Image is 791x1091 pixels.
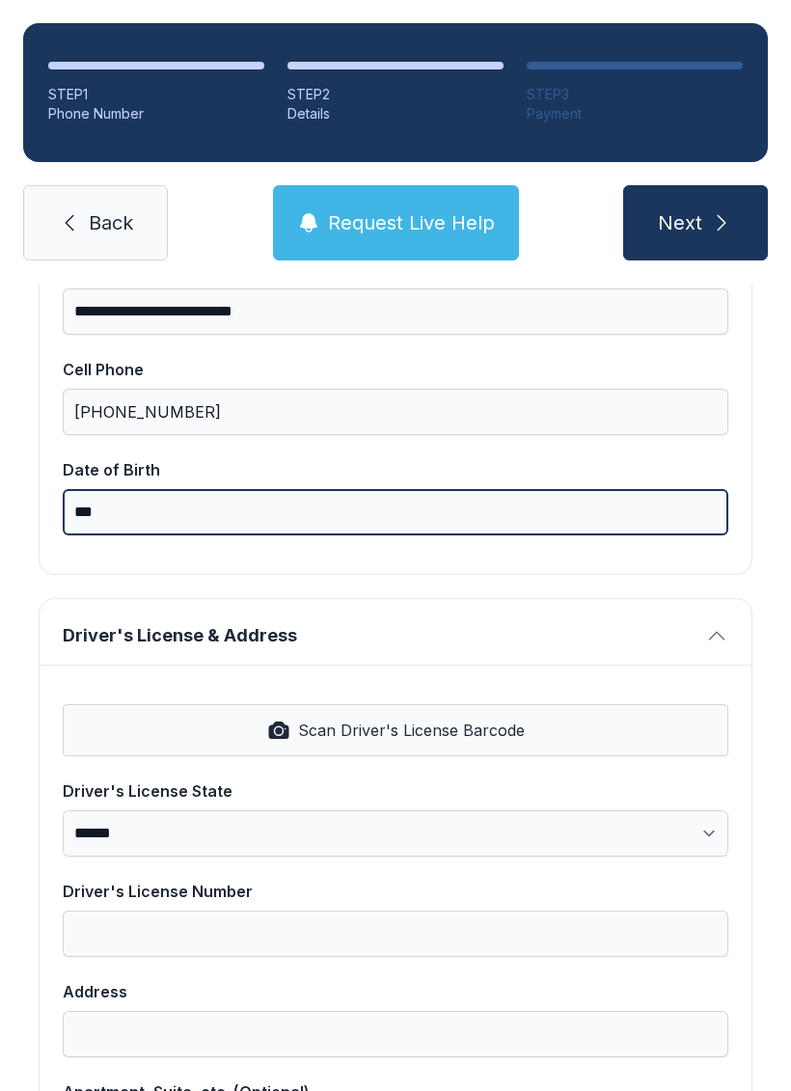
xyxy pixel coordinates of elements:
[63,911,728,957] input: Driver's License Number
[48,85,264,104] div: STEP 1
[63,810,728,857] select: Driver's License State
[63,1011,728,1057] input: Address
[63,288,728,335] input: Email
[527,104,743,123] div: Payment
[48,104,264,123] div: Phone Number
[287,104,504,123] div: Details
[63,389,728,435] input: Cell Phone
[527,85,743,104] div: STEP 3
[89,209,133,236] span: Back
[63,880,728,903] div: Driver's License Number
[63,358,728,381] div: Cell Phone
[63,489,728,535] input: Date of Birth
[40,599,751,665] button: Driver's License & Address
[63,622,697,649] span: Driver's License & Address
[63,779,728,803] div: Driver's License State
[298,719,525,742] span: Scan Driver's License Barcode
[287,85,504,104] div: STEP 2
[658,209,702,236] span: Next
[328,209,495,236] span: Request Live Help
[63,980,728,1003] div: Address
[63,458,728,481] div: Date of Birth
